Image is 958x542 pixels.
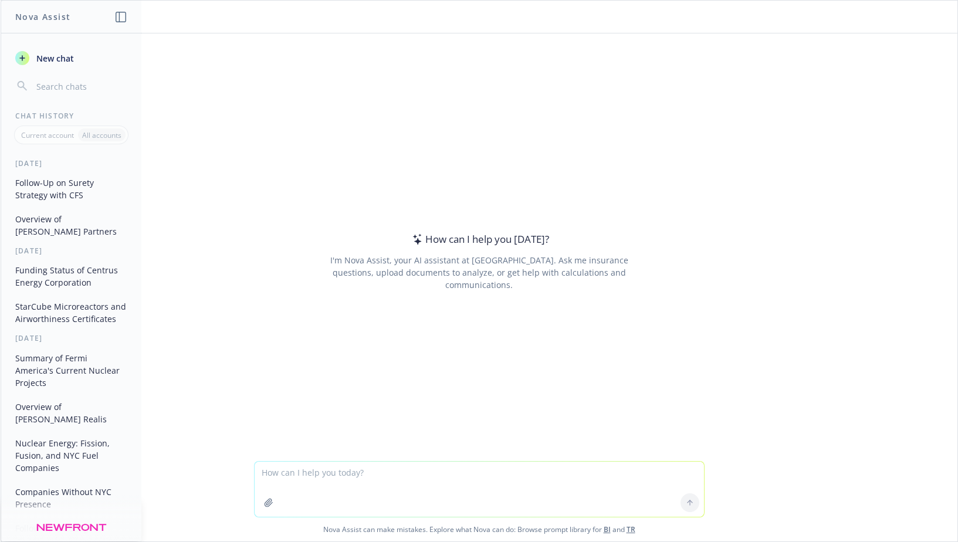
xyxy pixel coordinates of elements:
[627,524,635,534] a: TR
[11,173,132,205] button: Follow-Up on Surety Strategy with CFS
[1,333,141,343] div: [DATE]
[11,348,132,392] button: Summary of Fermi America's Current Nuclear Projects
[11,48,132,69] button: New chat
[34,78,127,94] input: Search chats
[604,524,611,534] a: BI
[11,260,132,292] button: Funding Status of Centrus Energy Corporation
[1,246,141,256] div: [DATE]
[314,254,644,291] div: I'm Nova Assist, your AI assistant at [GEOGRAPHIC_DATA]. Ask me insurance questions, upload docum...
[34,52,74,65] span: New chat
[5,517,953,541] span: Nova Assist can make mistakes. Explore what Nova can do: Browse prompt library for and
[1,158,141,168] div: [DATE]
[15,11,70,23] h1: Nova Assist
[11,397,132,429] button: Overview of [PERSON_NAME] Realis
[11,482,132,514] button: Companies Without NYC Presence
[21,130,74,140] p: Current account
[82,130,121,140] p: All accounts
[11,209,132,241] button: Overview of [PERSON_NAME] Partners
[1,111,141,121] div: Chat History
[11,297,132,328] button: StarCube Microreactors and Airworthiness Certificates
[409,232,549,247] div: How can I help you [DATE]?
[11,433,132,477] button: Nuclear Energy: Fission, Fusion, and NYC Fuel Companies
